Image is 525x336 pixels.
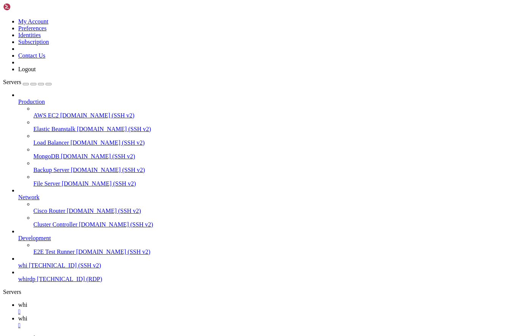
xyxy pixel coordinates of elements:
[18,276,35,282] span: whirdp
[33,112,59,119] span: AWS EC2
[3,273,52,280] span: customer@s264175
[18,98,45,105] span: Production
[33,139,69,146] span: Load Balancer
[3,170,426,177] x-row: ERROR: relation "gsa_vehicle_auction" does not exist
[3,241,426,248] x-row: customer=# \copy gsa_vehicle_auctions TO '/tmp/outputgsa.csv' WITH (FORMAT CSV, HEADER);
[3,93,426,100] x-row: | | | | | | | | postgres=CTc/postgres
[3,280,426,286] x-row: : $
[3,113,426,119] x-row: (4 rows)
[61,153,135,159] span: [DOMAIN_NAME] (SSH v2)
[33,126,522,133] a: Elastic Beanstalk [DOMAIN_NAME] (SSH v2)
[3,48,426,55] x-row: postgres=# \l
[18,39,49,45] a: Subscription
[3,254,426,261] x-row: customer=# exit
[18,235,51,241] span: Development
[18,187,522,228] li: Network
[18,25,47,31] a: Preferences
[18,315,27,322] span: whi
[3,138,426,145] x-row: postgres=# \c customer
[3,164,426,170] x-row: customer=# \copy gsa_vehicle_auction TO '/tmp/outputgsa.csv' WITH (FORMAT CSV, HEADER);
[3,87,426,93] x-row: template0 | postgres | UTF8 | libc | en_US.UTF-8 | en_US.UTF-8 | | | =c/postgres +
[3,145,426,151] x-row: You are now connected to database "customer" as user "postgres".
[79,221,153,228] span: [DOMAIN_NAME] (SSH v2)
[77,126,151,132] span: [DOMAIN_NAME] (SSH v2)
[62,180,136,187] span: [DOMAIN_NAME] (SSH v2)
[18,302,27,308] span: whi
[18,235,522,242] a: Development
[55,261,58,267] span: ~
[33,126,75,132] span: Elastic Beanstalk
[3,248,426,254] x-row: COPY 300
[37,276,102,282] span: [TECHNICAL_ID] (RDP)
[33,139,522,146] a: Load Balancer [DOMAIN_NAME] (SSH v2)
[18,255,522,269] li: whi [TECHNICAL_ID] (SSH v2)
[3,267,426,273] x-row: mv: cannot move '/tmp/outputgsa.csv' to '/home/customer/outputgsa.csv': Operation not permitted
[3,67,426,74] x-row: -----------+----------+----------+-----------------+-------------+-------------+------------+----...
[3,222,426,228] x-row: public | gsa_vehicle_auctions | table | customer
[3,61,426,67] x-row: Name | Owner | Encoding | Locale Provider | Collate | Ctype | [MEDICAL_DATA] Locale | [MEDICAL_DA...
[3,158,426,164] x-row: ERROR: schema "customer" does not exist
[18,269,522,283] li: whirdp [TECHNICAL_ID] (RDP)
[67,208,141,214] span: [DOMAIN_NAME] (SSH v2)
[3,261,426,267] x-row: : $ mv /tmp/outputgsa.csv ~/outputgsa.csv
[33,167,69,173] span: Backup Server
[3,74,426,80] x-row: customer | customer | UTF8 | libc | en_US.UTF-8 | en_US.UTF-8 | | |
[3,289,522,295] div: Servers
[3,79,52,85] a: Servers
[33,221,522,228] a: Cluster Controller [DOMAIN_NAME] (SSH v2)
[3,190,426,196] x-row: Schema | Name | Type | Owner
[3,22,426,29] x-row: postgres=# \copy gsa_vehicle_auction TO '~/outputgsa.csv' WITH (FORMAT CSV, HEADER);
[55,273,58,280] span: ~
[33,208,522,214] a: Cisco Router [DOMAIN_NAME] (SSH v2)
[76,248,151,255] span: [DOMAIN_NAME] (SSH v2)
[33,146,522,160] li: MongoDB [DOMAIN_NAME] (SSH v2)
[71,167,145,173] span: [DOMAIN_NAME] (SSH v2)
[33,180,522,187] a: File Server [DOMAIN_NAME] (SSH v2)
[3,29,426,35] x-row: ERROR: relation "gsa_vehicle_auction" does not exist
[18,18,49,25] a: My Account
[18,302,522,315] a: whi
[3,16,426,22] x-row: ERROR: relation "gsa_vehicle_auctions" does not exist
[18,322,522,329] a: 
[3,80,426,87] x-row: postgres | postgres | UTF8 | libc | en_US.UTF-8 | en_US.UTF-8 | | |
[18,262,522,269] a: whi [TECHNICAL_ID] (SSH v2)
[33,248,522,255] a: E2E Test Runner [DOMAIN_NAME] (SSH v2)
[3,209,426,216] x-row: public | fb_marketplace_details | table | customer
[3,3,426,9] x-row: /home/outputgsa.csv: Permission denied
[29,262,101,269] span: [TECHNICAL_ID] (SSH v2)
[3,280,52,286] span: customer@s264175
[3,125,426,132] x-row: postgres=# \copy customer.gsa_vehicle_auction TO '/tmp/outputgsa.csv' WITH (FORMAT CSV, HEADER);
[3,196,426,203] x-row: --------+--------------------------+-------+----------
[55,280,58,286] span: ~
[33,214,522,228] li: Cluster Controller [DOMAIN_NAME] (SSH v2)
[3,35,426,42] x-row: postgres=# \copy gsa_vehicle_auction TO '/tmp/outputgsa.csv' WITH (FORMAT CSV, HEADER);
[18,98,522,105] a: Production
[3,42,426,48] x-row: ERROR: relation "gsa_vehicle_auction" does not exist
[18,66,36,72] a: Logout
[33,119,522,133] li: Elastic Beanstalk [DOMAIN_NAME] (SSH v2)
[33,208,65,214] span: Cisco Router
[18,194,39,200] span: Network
[3,183,426,190] x-row: List of relations
[33,153,522,160] a: MongoDB [DOMAIN_NAME] (SSH v2)
[33,167,522,173] a: Backup Server [DOMAIN_NAME] (SSH v2)
[3,9,426,16] x-row: postgres=# \copy gsa_vehicle_auctions TO '~/outputgsa.csv' WITH (FORMAT CSV, HEADER);
[67,280,70,286] div: (20, 43)
[18,308,522,315] a: 
[18,92,522,187] li: Production
[18,262,27,269] span: whi
[3,273,426,280] x-row: : $ sudo mv /tmp/outputgsa.csv ~/outputgsa.csv
[33,173,522,187] li: File Server [DOMAIN_NAME] (SSH v2)
[18,194,522,201] a: Network
[3,79,21,85] span: Servers
[33,112,522,119] a: AWS EC2 [DOMAIN_NAME] (SSH v2)
[3,55,426,61] x-row: List of databases
[33,160,522,173] li: Backup Server [DOMAIN_NAME] (SSH v2)
[3,261,52,267] span: customer@s264175
[33,180,60,187] span: File Server
[71,139,145,146] span: [DOMAIN_NAME] (SSH v2)
[3,203,426,209] x-row: public | facebook_seller_profiles | table | customer
[3,216,426,222] x-row: public | fb_marketplace_discovery | table | customer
